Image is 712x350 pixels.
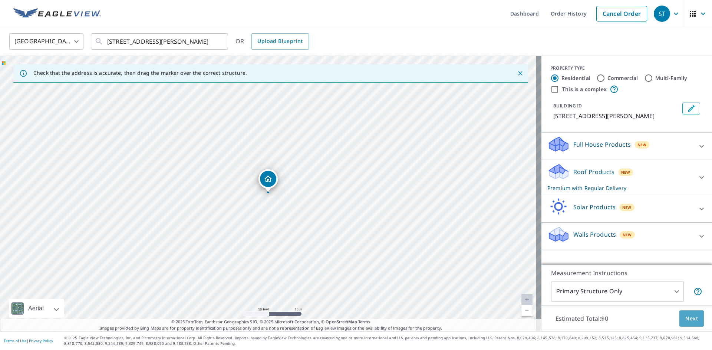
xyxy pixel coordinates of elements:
div: Aerial [26,299,46,318]
div: PROPERTY TYPE [550,65,703,71]
label: Residential [561,74,590,82]
button: Close [515,69,525,78]
div: [GEOGRAPHIC_DATA] [9,31,83,52]
button: Next [679,310,704,327]
a: Current Level 20, Zoom Out [521,305,533,316]
img: EV Logo [13,8,101,19]
p: Measurement Instructions [551,269,702,277]
span: Next [685,314,698,323]
div: Dropped pin, building 1, Residential property, 402 Ward Way Mifflinburg, PA 17844 [258,169,278,192]
div: Roof ProductsNewPremium with Regular Delivery [547,163,706,192]
p: © 2025 Eagle View Technologies, Inc. and Pictometry International Corp. All Rights Reserved. Repo... [64,335,708,346]
p: Roof Products [573,167,614,176]
span: New [622,204,632,210]
div: Full House ProductsNew [547,136,706,157]
span: © 2025 TomTom, Earthstar Geographics SIO, © 2025 Microsoft Corporation, © [171,319,370,325]
input: Search by address or latitude-longitude [107,31,213,52]
a: OpenStreetMap [326,319,357,324]
span: New [623,232,632,238]
span: Your report will include only the primary structure on the property. For example, a detached gara... [693,287,702,296]
div: Aerial [9,299,64,318]
p: Premium with Regular Delivery [547,184,693,192]
a: Current Level 20, Zoom In Disabled [521,294,533,305]
button: Edit building 1 [682,103,700,114]
div: Solar ProductsNew [547,198,706,219]
p: [STREET_ADDRESS][PERSON_NAME] [553,111,679,120]
div: Walls ProductsNew [547,226,706,247]
label: Commercial [607,74,638,82]
a: Upload Blueprint [251,33,309,50]
p: Estimated Total: $0 [550,310,614,327]
p: | [4,339,53,343]
span: Upload Blueprint [257,37,303,46]
span: New [637,142,647,148]
span: New [621,169,630,175]
div: ST [654,6,670,22]
p: Walls Products [573,230,616,239]
label: This is a complex [562,86,607,93]
p: BUILDING ID [553,103,582,109]
a: Privacy Policy [29,338,53,343]
p: Full House Products [573,140,631,149]
div: OR [235,33,309,50]
p: Check that the address is accurate, then drag the marker over the correct structure. [33,70,247,76]
div: Primary Structure Only [551,281,684,302]
p: Solar Products [573,203,616,211]
a: Terms of Use [4,338,27,343]
a: Terms [358,319,370,324]
a: Cancel Order [596,6,647,21]
label: Multi-Family [655,74,688,82]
